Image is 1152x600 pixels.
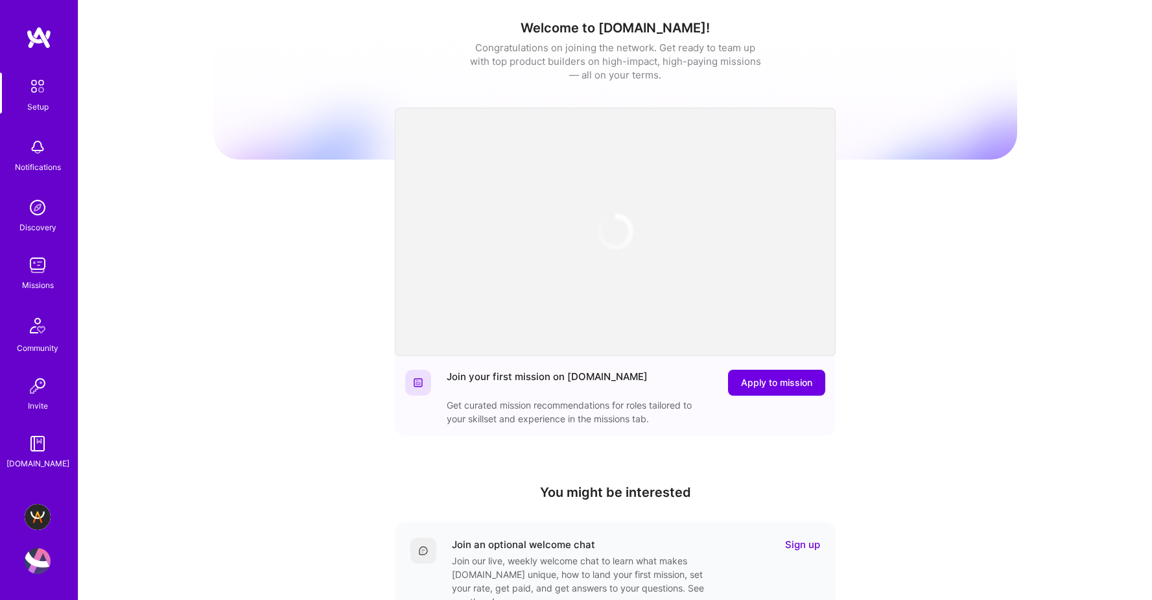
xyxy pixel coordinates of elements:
[447,398,706,426] div: Get curated mission recommendations for roles tailored to your skillset and experience in the mis...
[596,212,635,251] img: loading
[25,548,51,574] img: User Avatar
[728,370,825,396] button: Apply to mission
[447,370,648,396] div: Join your first mission on [DOMAIN_NAME]
[21,504,54,530] a: A.Team - Grow A.Team's Community & Demand
[213,20,1017,36] h1: Welcome to [DOMAIN_NAME]!
[469,41,761,82] div: Congratulations on joining the network. Get ready to team up with top product builders on high-im...
[17,341,58,355] div: Community
[26,26,52,49] img: logo
[22,310,53,341] img: Community
[25,195,51,221] img: discovery
[6,457,69,470] div: [DOMAIN_NAME]
[25,134,51,160] img: bell
[24,73,51,100] img: setup
[418,546,429,556] img: Comment
[395,108,836,356] iframe: video
[27,100,49,114] div: Setup
[785,538,820,551] a: Sign up
[395,485,836,500] h4: You might be interested
[452,538,595,551] div: Join an optional welcome chat
[413,378,423,388] img: Website
[741,376,812,389] span: Apply to mission
[25,373,51,399] img: Invite
[21,548,54,574] a: User Avatar
[25,431,51,457] img: guide book
[25,504,51,530] img: A.Team - Grow A.Team's Community & Demand
[28,399,48,413] div: Invite
[19,221,56,234] div: Discovery
[22,278,54,292] div: Missions
[25,252,51,278] img: teamwork
[15,160,61,174] div: Notifications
